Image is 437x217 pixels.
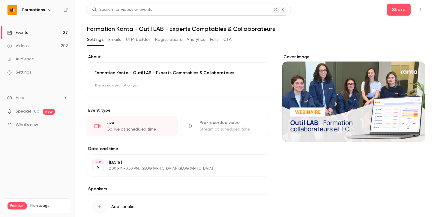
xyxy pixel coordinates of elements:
[16,108,39,115] a: SpeakerHub
[87,146,270,152] label: Date and time
[87,35,103,44] button: Settings
[43,109,55,115] span: new
[199,120,263,126] div: Pre-recorded video
[93,160,103,164] div: SEP
[387,4,411,16] button: Share
[7,5,17,15] img: Formations
[187,35,205,44] button: Analytics
[7,69,31,75] div: Settings
[109,160,238,166] p: [DATE]
[7,43,28,49] div: Videos
[92,7,152,13] div: Search for videos or events
[30,203,67,208] span: Plan usage
[111,204,136,210] span: Add speaker
[87,107,270,113] p: Event type
[87,54,270,60] label: About
[94,81,263,90] p: There's no description yet
[87,186,270,192] label: Speakers
[87,25,425,32] h1: Formation Kanta - Outil LAB - Experts Comptables & Collaborateurs
[210,35,219,44] button: Polls
[22,7,45,13] h6: Formations
[7,202,27,209] span: Premium
[94,70,263,76] p: Formation Kanta - Outil LAB - Experts Comptables & Collaborateurs
[87,116,178,136] div: LiveGo live at scheduled time
[126,35,150,44] button: UTM builder
[106,120,170,126] div: Live
[109,166,238,171] p: 2:00 PM - 3:30 PM, [GEOGRAPHIC_DATA]/[GEOGRAPHIC_DATA]
[106,126,170,132] div: Go live at scheduled time
[7,30,28,36] div: Events
[199,126,263,132] div: Stream at scheduled time
[108,35,121,44] button: Emails
[7,56,34,62] div: Audience
[282,54,425,60] label: Cover image
[180,116,271,136] div: Pre-recorded videoStream at scheduled time
[155,35,182,44] button: Registrations
[16,122,38,128] span: What's new
[61,122,68,128] iframe: Noticeable Trigger
[97,164,100,170] p: 9
[223,35,232,44] button: CTA
[7,95,68,101] li: help-dropdown-opener
[282,54,425,142] section: Cover image
[16,95,24,101] span: Help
